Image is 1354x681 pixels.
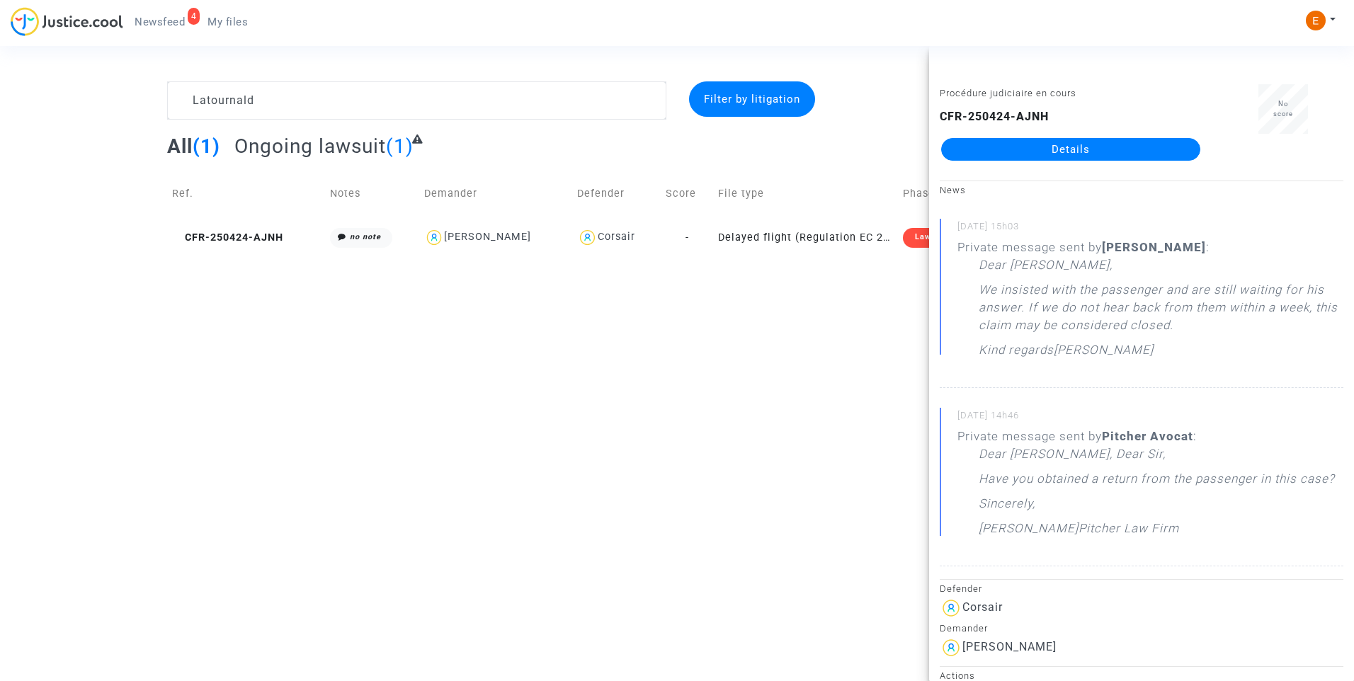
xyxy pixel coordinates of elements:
span: - [685,231,689,244]
td: Defender [572,168,661,219]
td: Score [661,168,713,219]
span: My files [207,16,248,28]
small: [DATE] 15h03 [957,220,1343,239]
a: My files [196,11,259,33]
span: All [167,135,193,158]
div: Corsair [598,231,635,243]
span: No score [1273,100,1293,118]
td: Notes [325,168,419,219]
a: Details [941,138,1200,161]
td: Delayed flight (Regulation EC 261/2004) [713,219,898,256]
i: no note [350,232,381,241]
img: ACg8ocIeiFvHKe4dA5oeRFd_CiCnuxWUEc1A2wYhRJE3TTWt=s96-c [1306,11,1326,30]
img: icon-user.svg [424,227,445,248]
b: CFR-250424-AJNH [940,110,1049,123]
img: icon-user.svg [577,227,598,248]
small: Procédure judiciaire en cours [940,88,1076,98]
td: File type [713,168,898,219]
td: Demander [419,168,572,219]
span: (1) [386,135,414,158]
td: Ref. [167,168,325,219]
small: News [940,185,966,195]
span: Filter by litigation [704,93,800,105]
span: CFR-250424-AJNH [172,231,283,244]
span: (1) [193,135,220,158]
a: 4Newsfeed [123,11,196,33]
span: Ongoing lawsuit [234,135,386,158]
img: jc-logo.svg [11,7,123,36]
p: Dear [PERSON_NAME], [979,256,1113,281]
span: Newsfeed [135,16,185,28]
div: 4 [188,8,200,25]
div: Private message sent by : [957,239,1343,366]
div: [PERSON_NAME] [444,231,531,243]
b: [PERSON_NAME] [1102,240,1206,254]
div: Lawsuit [903,228,958,248]
td: Phase [898,168,984,219]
